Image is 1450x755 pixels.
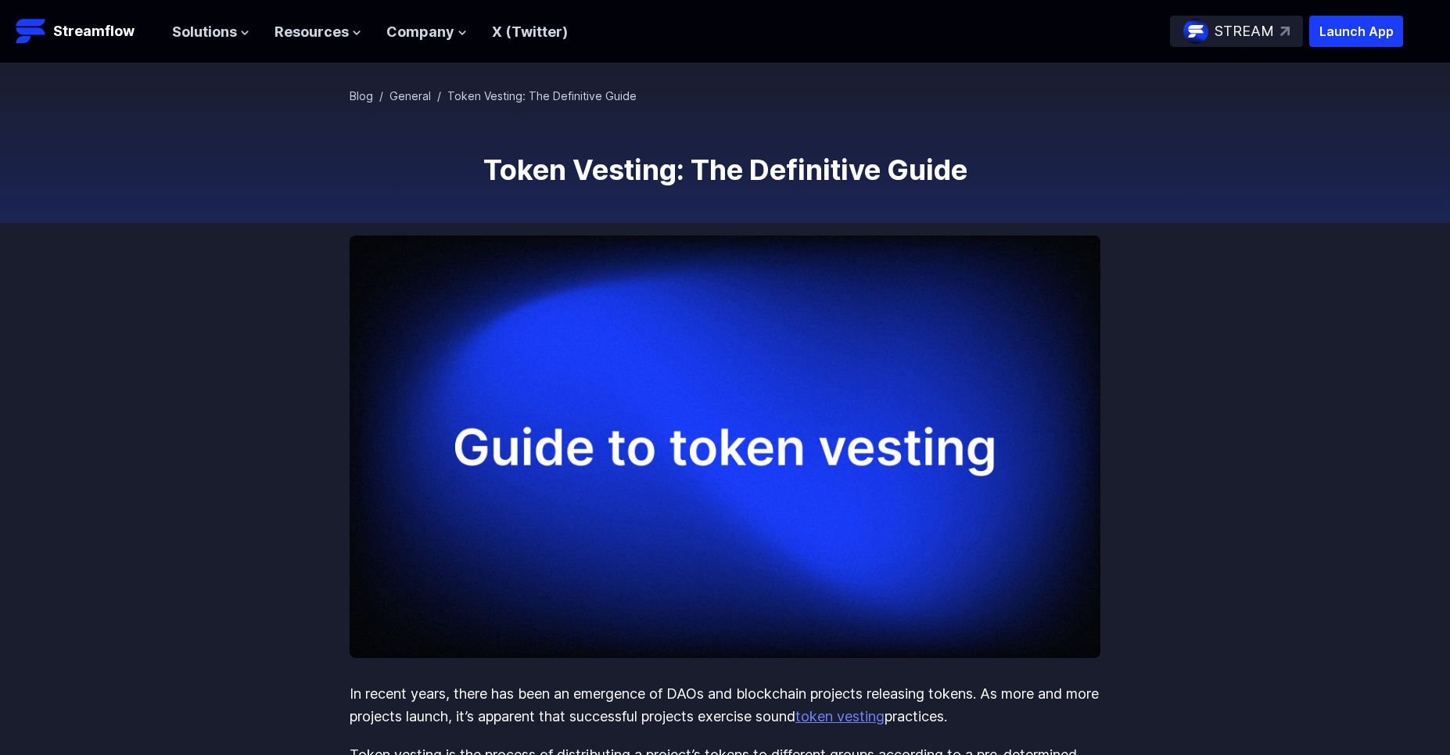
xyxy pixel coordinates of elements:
a: X (Twitter) [492,23,568,40]
a: Blog [350,89,373,102]
button: Company [386,21,467,44]
span: Token Vesting: The Definitive Guide [447,89,637,102]
a: STREAM [1170,16,1303,47]
button: Resources [275,21,361,44]
img: Streamflow Logo [16,16,47,47]
p: STREAM [1215,20,1274,43]
img: top-right-arrow.svg [1280,27,1290,36]
a: token vesting [795,708,885,724]
a: Streamflow [16,16,156,47]
button: Solutions [172,21,249,44]
img: Token Vesting: The Definitive Guide [350,235,1100,658]
span: Resources [275,21,349,44]
a: General [389,89,431,102]
h1: Token Vesting: The Definitive Guide [350,154,1100,185]
span: Solutions [172,21,237,44]
button: Launch App [1309,16,1403,47]
span: Company [386,21,454,44]
p: Streamflow [53,20,135,42]
img: streamflow-logo-circle.png [1183,19,1208,44]
p: In recent years, there has been an emergence of DAOs and blockchain projects releasing tokens. As... [350,683,1100,728]
span: / [379,89,383,102]
span: / [437,89,441,102]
